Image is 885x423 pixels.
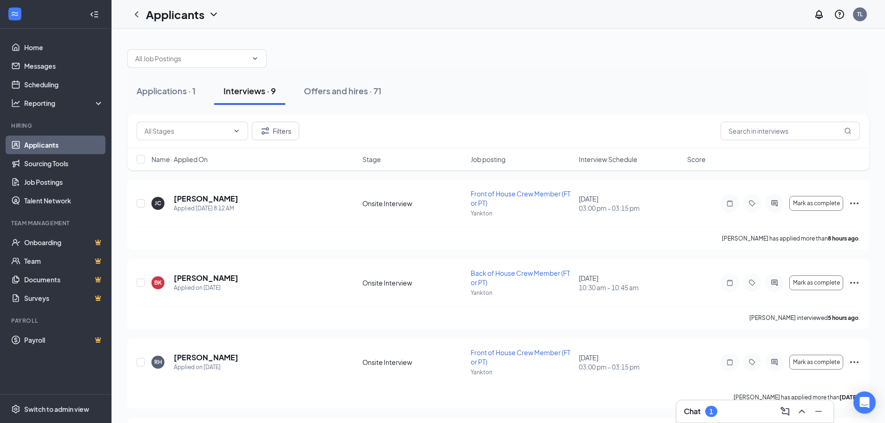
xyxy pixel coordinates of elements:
b: 8 hours ago [828,235,859,242]
a: SurveysCrown [24,289,104,307]
div: Onsite Interview [362,358,465,367]
svg: Note [724,200,735,207]
a: Scheduling [24,75,104,94]
svg: Ellipses [849,357,860,368]
svg: Analysis [11,98,20,108]
span: 10:30 am - 10:45 am [579,283,682,292]
span: Score [687,155,706,164]
a: Messages [24,57,104,75]
span: 03:00 pm - 03:15 pm [579,362,682,371]
button: Filter Filters [252,122,299,140]
svg: Note [724,358,735,366]
span: Mark as complete [793,280,840,286]
div: JC [155,199,161,207]
div: 1 [709,408,713,416]
button: ComposeMessage [778,404,793,419]
div: Onsite Interview [362,199,465,208]
span: Front of House Crew Member (FT or PT) [471,348,570,366]
p: Yankton [471,289,573,297]
b: [DATE] [839,394,859,401]
span: Interview Schedule [579,155,637,164]
svg: ChevronLeft [131,9,142,20]
a: Home [24,38,104,57]
svg: Tag [747,200,758,207]
button: ChevronUp [794,404,809,419]
div: Onsite Interview [362,278,465,287]
input: All Job Postings [135,53,248,64]
svg: QuestionInfo [834,9,845,20]
div: Applications · 1 [137,85,196,97]
a: Applicants [24,136,104,154]
button: Mark as complete [789,355,843,370]
div: Applied on [DATE] [174,283,238,293]
button: Mark as complete [789,196,843,211]
a: Talent Network [24,191,104,210]
p: Yankton [471,368,573,376]
div: Payroll [11,317,102,325]
p: [PERSON_NAME] interviewed . [749,314,860,322]
h5: [PERSON_NAME] [174,194,238,204]
span: 03:00 pm - 03:15 pm [579,203,682,213]
div: Applied [DATE] 8:12 AM [174,204,238,213]
div: Team Management [11,219,102,227]
p: [PERSON_NAME] has applied more than . [734,393,860,401]
a: PayrollCrown [24,331,104,349]
button: Minimize [811,404,826,419]
p: [PERSON_NAME] has applied more than . [722,234,860,242]
div: Hiring [11,122,102,130]
div: [DATE] [579,273,682,292]
div: RH [154,358,162,366]
svg: ActiveChat [769,279,780,286]
svg: ComposeMessage [780,406,791,417]
svg: ActiveChat [769,200,780,207]
svg: Settings [11,404,20,414]
svg: Notifications [813,9,825,20]
svg: MagnifyingGlass [844,127,852,135]
a: Job Postings [24,173,104,191]
span: Front of House Crew Member (FT or PT) [471,189,570,207]
div: [DATE] [579,353,682,371]
button: Mark as complete [789,275,843,290]
div: [DATE] [579,194,682,213]
svg: ChevronUp [796,406,807,417]
a: TeamCrown [24,252,104,270]
span: Stage [362,155,381,164]
div: Applied on [DATE] [174,363,238,372]
span: Job posting [471,155,505,164]
b: 5 hours ago [828,314,859,321]
a: Sourcing Tools [24,154,104,173]
div: Reporting [24,98,104,108]
svg: Filter [260,125,271,137]
span: Name · Applied On [151,155,208,164]
div: Offers and hires · 71 [304,85,381,97]
div: Open Intercom Messenger [853,391,876,414]
input: Search in interviews [721,122,860,140]
h3: Chat [684,406,701,416]
div: Switch to admin view [24,404,89,414]
svg: Ellipses [849,198,860,209]
a: DocumentsCrown [24,270,104,289]
svg: Tag [747,358,758,366]
svg: Tag [747,279,758,286]
div: TL [857,10,863,18]
svg: Collapse [90,10,99,19]
h1: Applicants [146,7,204,22]
svg: ChevronDown [233,127,240,135]
div: Interviews · 9 [223,85,276,97]
p: Yankton [471,209,573,217]
div: BK [154,279,162,286]
svg: Ellipses [849,277,860,288]
svg: WorkstreamLogo [10,9,20,19]
span: Mark as complete [793,359,840,365]
svg: ActiveChat [769,358,780,366]
span: Back of House Crew Member (FT or PT) [471,269,570,286]
svg: ChevronDown [208,9,219,20]
a: OnboardingCrown [24,233,104,252]
h5: [PERSON_NAME] [174,273,238,283]
svg: ChevronDown [251,55,259,62]
svg: Minimize [813,406,824,417]
h5: [PERSON_NAME] [174,352,238,363]
svg: Note [724,279,735,286]
span: Mark as complete [793,200,840,207]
